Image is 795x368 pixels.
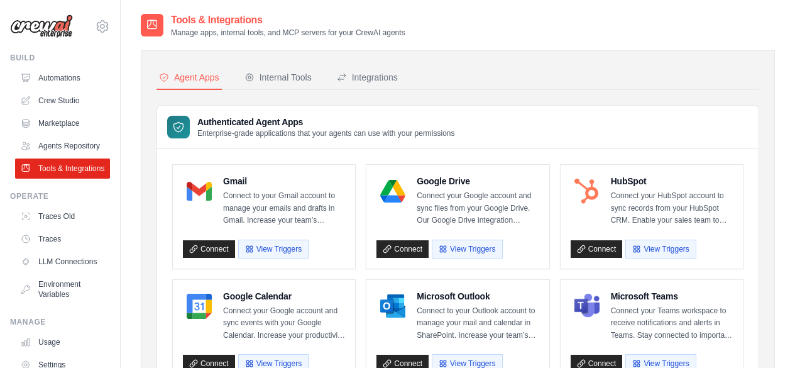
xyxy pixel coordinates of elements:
a: Usage [15,332,110,352]
h4: Google Calendar [223,290,345,303]
a: Connect [376,240,429,258]
a: Environment Variables [15,274,110,304]
button: View Triggers [625,240,696,259]
a: Tools & Integrations [15,159,110,179]
div: Operate [10,191,110,201]
p: Manage apps, internal tools, and MCP servers for your CrewAI agents [171,28,405,38]
a: Connect [183,240,235,258]
h4: HubSpot [611,175,733,187]
button: View Triggers [238,240,309,259]
p: Connect to your Gmail account to manage your emails and drafts in Gmail. Increase your team’s pro... [223,190,345,227]
button: Agent Apps [156,66,222,90]
h4: Gmail [223,175,345,187]
p: Enterprise-grade applications that your agents can use with your permissions [197,128,455,138]
a: Automations [15,68,110,88]
img: Microsoft Outlook Logo [380,294,405,319]
a: Connect [571,240,623,258]
a: Traces Old [15,206,110,226]
div: Integrations [337,71,398,84]
h2: Tools & Integrations [171,13,405,28]
div: Agent Apps [159,71,219,84]
a: Marketplace [15,113,110,133]
a: Crew Studio [15,91,110,111]
div: Manage [10,317,110,327]
button: Integrations [334,66,400,90]
h4: Microsoft Teams [611,290,733,303]
h4: Microsoft Outlook [417,290,539,303]
a: Traces [15,229,110,249]
img: Google Calendar Logo [187,294,212,319]
a: LLM Connections [15,252,110,272]
img: Gmail Logo [187,179,212,204]
p: Connect your Google account and sync events with your Google Calendar. Increase your productivity... [223,305,345,342]
a: Agents Repository [15,136,110,156]
button: View Triggers [432,240,502,259]
h4: Google Drive [417,175,539,187]
div: Build [10,53,110,63]
img: Logo [10,14,73,38]
p: Connect your Google account and sync files from your Google Drive. Our Google Drive integration e... [417,190,539,227]
img: HubSpot Logo [574,179,600,204]
img: Microsoft Teams Logo [574,294,600,319]
img: Google Drive Logo [380,179,405,204]
h3: Authenticated Agent Apps [197,116,455,128]
button: Internal Tools [242,66,314,90]
div: Internal Tools [244,71,312,84]
p: Connect your Teams workspace to receive notifications and alerts in Teams. Stay connected to impo... [611,305,733,342]
p: Connect your HubSpot account to sync records from your HubSpot CRM. Enable your sales team to clo... [611,190,733,227]
p: Connect to your Outlook account to manage your mail and calendar in SharePoint. Increase your tea... [417,305,539,342]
